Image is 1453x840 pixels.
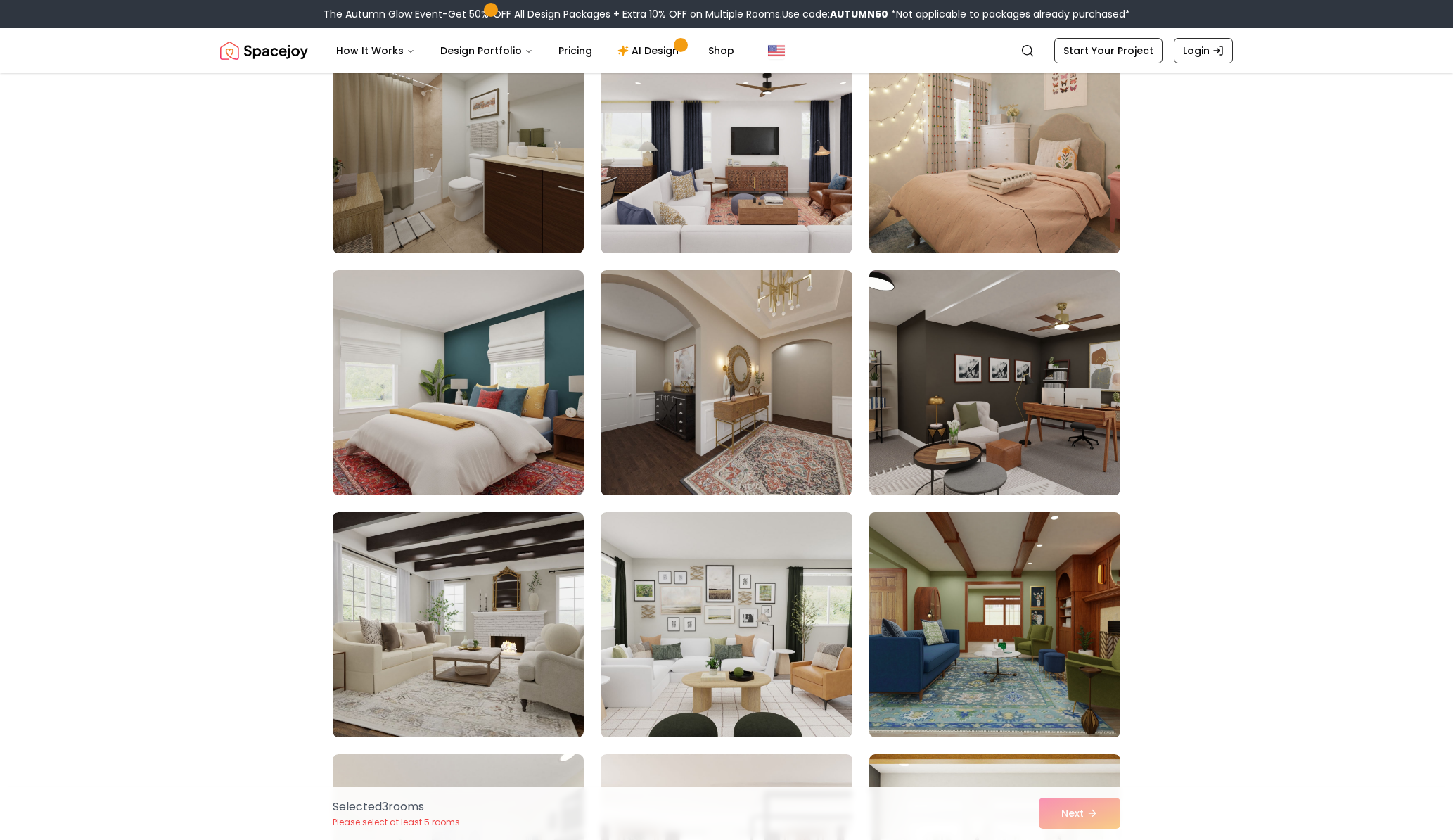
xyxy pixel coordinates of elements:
p: Selected 3 room s [333,798,460,815]
a: Shop [697,37,745,65]
a: Pricing [547,37,603,65]
img: Room room-96 [863,507,1127,743]
img: Room room-88 [333,28,584,253]
a: Login [1174,38,1233,63]
img: Spacejoy Logo [220,37,308,65]
a: Spacejoy [220,37,308,65]
nav: Global [220,28,1233,73]
img: Room room-90 [869,28,1120,253]
img: Room room-94 [333,512,584,737]
a: Start Your Project [1054,38,1163,63]
a: AI Design [606,37,694,65]
span: Use code: [782,7,888,21]
img: Room room-91 [333,270,584,495]
img: Room room-93 [869,270,1120,495]
img: United States [768,42,785,59]
img: Room room-95 [601,512,852,737]
button: How It Works [325,37,426,65]
div: The Autumn Glow Event-Get 50% OFF All Design Packages + Extra 10% OFF on Multiple Rooms. [324,7,1130,21]
button: Design Portfolio [429,37,544,65]
img: Room room-92 [601,270,852,495]
b: AUTUMN50 [830,7,888,21]
nav: Main [325,37,745,65]
span: *Not applicable to packages already purchased* [888,7,1130,21]
img: Room room-89 [601,28,852,253]
p: Please select at least 5 rooms [333,817,460,828]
